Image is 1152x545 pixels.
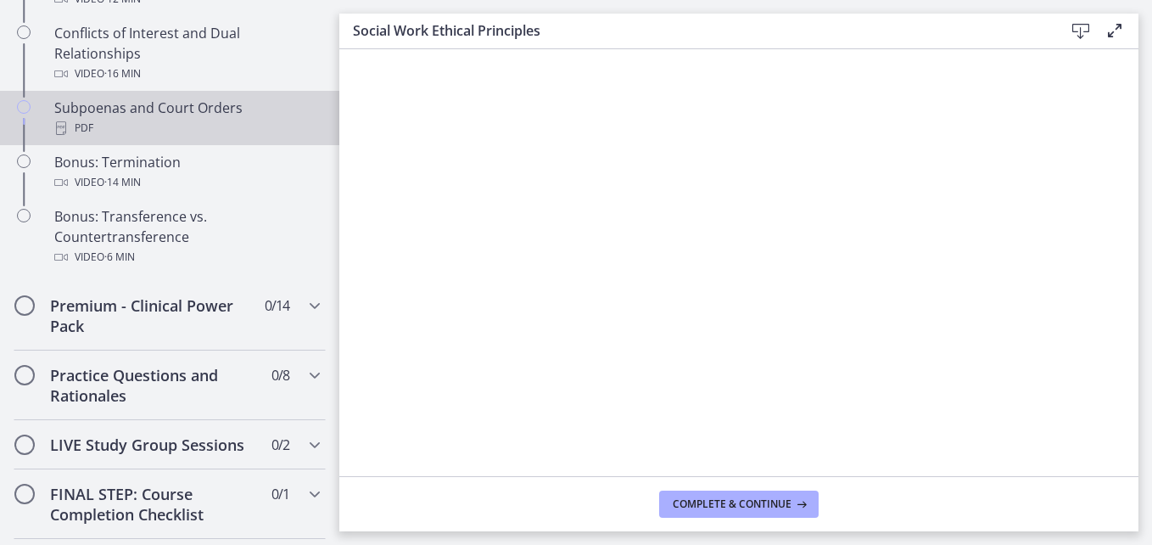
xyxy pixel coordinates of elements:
[54,23,319,84] div: Conflicts of Interest and Dual Relationships
[50,435,257,455] h2: LIVE Study Group Sessions
[50,365,257,406] h2: Practice Questions and Rationales
[104,172,141,193] span: · 14 min
[54,64,319,84] div: Video
[50,295,257,336] h2: Premium - Clinical Power Pack
[271,365,289,385] span: 0 / 8
[54,118,319,138] div: PDF
[673,497,791,511] span: Complete & continue
[54,247,319,267] div: Video
[104,247,135,267] span: · 6 min
[54,98,319,138] div: Subpoenas and Court Orders
[54,206,319,267] div: Bonus: Transference vs. Countertransference
[353,20,1037,41] h3: Social Work Ethical Principles
[54,152,319,193] div: Bonus: Termination
[271,435,289,455] span: 0 / 2
[659,491,819,518] button: Complete & continue
[271,484,289,504] span: 0 / 1
[265,295,289,316] span: 0 / 14
[104,64,141,84] span: · 16 min
[50,484,257,525] h2: FINAL STEP: Course Completion Checklist
[54,172,319,193] div: Video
